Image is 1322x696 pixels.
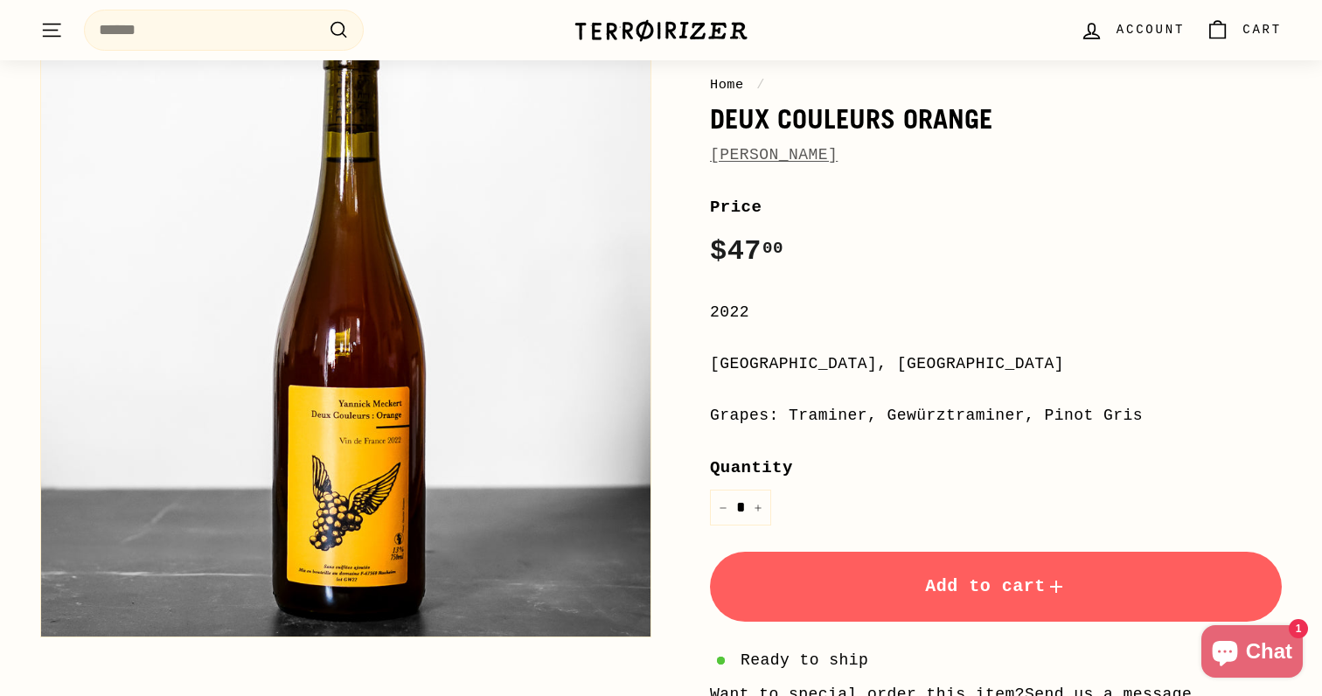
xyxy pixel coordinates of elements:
[741,648,868,673] span: Ready to ship
[1195,4,1292,56] a: Cart
[710,351,1282,377] div: [GEOGRAPHIC_DATA], [GEOGRAPHIC_DATA]
[1196,625,1308,682] inbox-online-store-chat: Shopify online store chat
[710,490,736,525] button: Reduce item quantity by one
[710,490,771,525] input: quantity
[710,403,1282,428] div: Grapes: Traminer, Gewürztraminer, Pinot Gris
[710,74,1282,95] nav: breadcrumbs
[710,455,1282,481] label: Quantity
[1117,20,1185,39] span: Account
[710,300,1282,325] div: 2022
[1069,4,1195,56] a: Account
[710,146,838,164] a: [PERSON_NAME]
[925,576,1067,596] span: Add to cart
[710,552,1282,622] button: Add to cart
[745,490,771,525] button: Increase item quantity by one
[752,77,769,93] span: /
[710,104,1282,134] h1: Deux Couleurs Orange
[710,77,744,93] a: Home
[710,235,783,268] span: $47
[762,239,783,258] sup: 00
[1242,20,1282,39] span: Cart
[710,194,1282,220] label: Price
